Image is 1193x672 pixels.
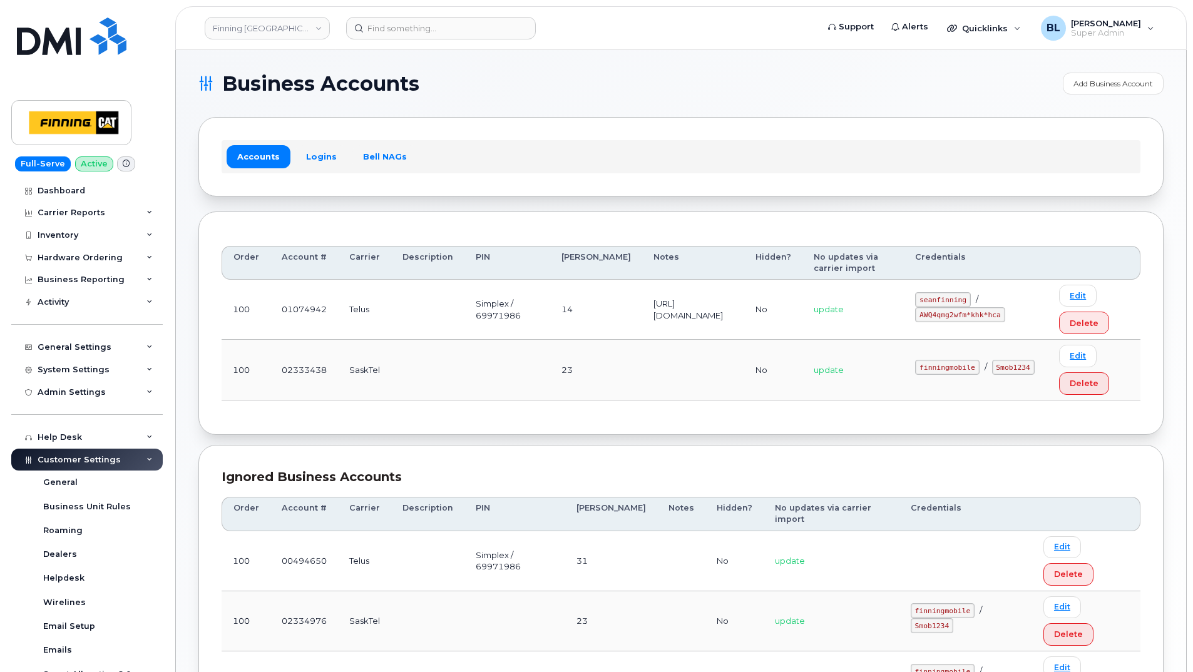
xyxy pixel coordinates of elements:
[227,145,290,168] a: Accounts
[338,531,391,591] td: Telus
[976,294,978,304] span: /
[904,246,1048,280] th: Credentials
[744,246,802,280] th: Hidden?
[980,605,982,615] span: /
[222,468,1140,486] div: Ignored Business Accounts
[222,340,270,400] td: 100
[657,497,705,531] th: Notes
[1070,377,1098,389] span: Delete
[270,280,338,340] td: 01074942
[1059,345,1097,367] a: Edit
[915,292,971,307] code: seanfinning
[464,497,565,531] th: PIN
[744,280,802,340] td: No
[1043,563,1093,586] button: Delete
[270,591,338,651] td: 02334976
[802,246,904,280] th: No updates via carrier import
[814,304,844,314] span: update
[222,74,419,93] span: Business Accounts
[222,280,270,340] td: 100
[270,497,338,531] th: Account #
[1054,568,1083,580] span: Delete
[464,280,550,340] td: Simplex / 69971986
[1059,372,1109,395] button: Delete
[391,497,464,531] th: Description
[464,531,565,591] td: Simplex / 69971986
[899,497,1032,531] th: Credentials
[464,246,550,280] th: PIN
[1054,628,1083,640] span: Delete
[705,531,764,591] td: No
[338,591,391,651] td: SaskTel
[705,497,764,531] th: Hidden?
[550,280,642,340] td: 14
[1043,596,1081,618] a: Edit
[338,280,391,340] td: Telus
[1070,317,1098,329] span: Delete
[550,246,642,280] th: [PERSON_NAME]
[270,340,338,400] td: 02333438
[642,280,744,340] td: [URL][DOMAIN_NAME]
[222,531,270,591] td: 100
[642,246,744,280] th: Notes
[1043,623,1093,646] button: Delete
[911,618,953,633] code: Smob1234
[270,246,338,280] th: Account #
[222,497,270,531] th: Order
[352,145,417,168] a: Bell NAGs
[270,531,338,591] td: 00494650
[338,497,391,531] th: Carrier
[338,340,391,400] td: SaskTel
[985,362,987,372] span: /
[992,360,1035,375] code: Smob1234
[1043,536,1081,558] a: Edit
[222,246,270,280] th: Order
[1059,312,1109,334] button: Delete
[911,603,975,618] code: finningmobile
[391,246,464,280] th: Description
[222,591,270,651] td: 100
[915,307,1005,322] code: AWQ4qmg2wfm*khk*hca
[338,246,391,280] th: Carrier
[295,145,347,168] a: Logins
[1063,73,1164,94] a: Add Business Account
[775,556,805,566] span: update
[764,497,899,531] th: No updates via carrier import
[915,360,979,375] code: finningmobile
[705,591,764,651] td: No
[1059,285,1097,307] a: Edit
[744,340,802,400] td: No
[550,340,642,400] td: 23
[565,591,657,651] td: 23
[565,497,657,531] th: [PERSON_NAME]
[775,616,805,626] span: update
[565,531,657,591] td: 31
[814,365,844,375] span: update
